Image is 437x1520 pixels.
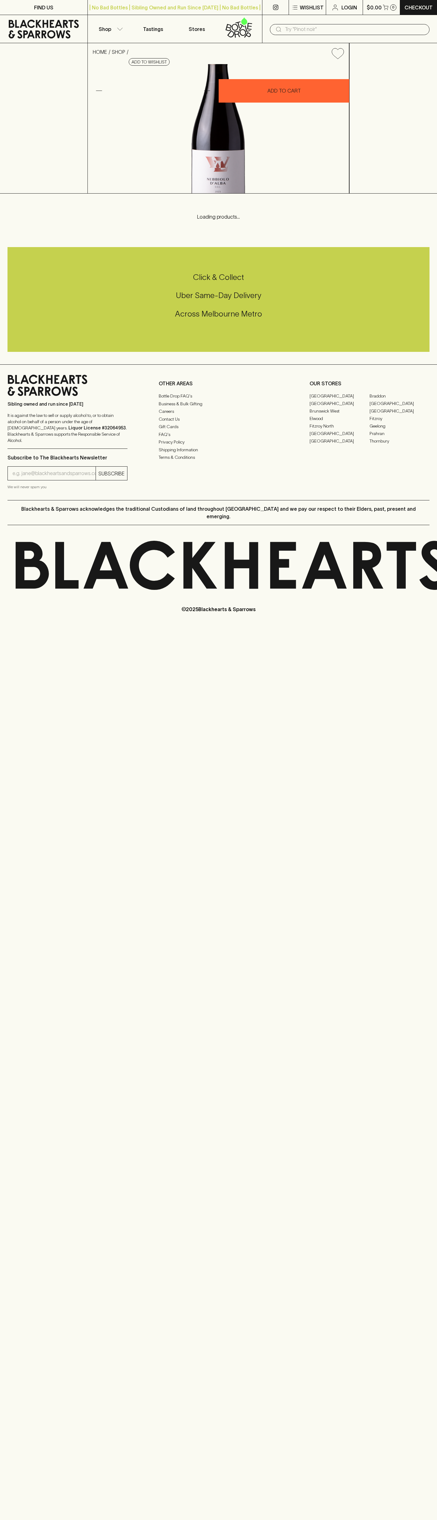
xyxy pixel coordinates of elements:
p: SUBSCRIBE [98,470,125,477]
input: Try "Pinot noir" [285,24,425,34]
img: 41300.png [88,64,349,193]
p: Blackhearts & Sparrows acknowledges the traditional Custodians of land throughout [GEOGRAPHIC_DAT... [12,505,425,520]
a: Braddon [370,392,430,400]
a: Stores [175,15,219,43]
a: Contact Us [159,415,279,423]
strong: Liquor License #32064953 [68,425,126,430]
h5: Across Melbourne Metro [7,309,430,319]
a: Gift Cards [159,423,279,431]
p: Tastings [143,25,163,33]
a: HOME [93,49,107,55]
a: Careers [159,408,279,415]
a: Terms & Conditions [159,454,279,461]
a: Prahran [370,430,430,437]
a: Privacy Policy [159,438,279,446]
a: Elwood [310,415,370,422]
button: SUBSCRIBE [96,467,127,480]
a: Thornbury [370,437,430,445]
button: Shop [88,15,132,43]
a: Fitzroy North [310,422,370,430]
p: $0.00 [367,4,382,11]
div: Call to action block [7,247,430,352]
p: FIND US [34,4,53,11]
input: e.g. jane@blackheartsandsparrows.com.au [12,469,96,479]
a: [GEOGRAPHIC_DATA] [370,400,430,407]
p: Sibling owned and run since [DATE] [7,401,127,407]
a: Shipping Information [159,446,279,453]
p: ADD TO CART [267,87,301,94]
a: [GEOGRAPHIC_DATA] [310,392,370,400]
a: [GEOGRAPHIC_DATA] [310,437,370,445]
a: [GEOGRAPHIC_DATA] [310,430,370,437]
p: Loading products... [6,213,431,220]
a: Fitzroy [370,415,430,422]
p: Checkout [405,4,433,11]
p: It is against the law to sell or supply alcohol to, or to obtain alcohol on behalf of a person un... [7,412,127,443]
h5: Click & Collect [7,272,430,282]
p: OUR STORES [310,380,430,387]
p: Stores [189,25,205,33]
a: Tastings [131,15,175,43]
a: SHOP [112,49,125,55]
a: Geelong [370,422,430,430]
p: We will never spam you [7,484,127,490]
a: [GEOGRAPHIC_DATA] [370,407,430,415]
a: FAQ's [159,431,279,438]
a: Bottle Drop FAQ's [159,393,279,400]
a: [GEOGRAPHIC_DATA] [310,400,370,407]
p: Shop [99,25,111,33]
a: Brunswick West [310,407,370,415]
button: ADD TO CART [219,79,349,103]
button: Add to wishlist [329,46,346,62]
p: 0 [392,6,395,9]
p: Wishlist [300,4,324,11]
h5: Uber Same-Day Delivery [7,290,430,301]
p: OTHER AREAS [159,380,279,387]
p: Subscribe to The Blackhearts Newsletter [7,454,127,461]
p: Login [341,4,357,11]
a: Business & Bulk Gifting [159,400,279,408]
button: Add to wishlist [129,58,170,66]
